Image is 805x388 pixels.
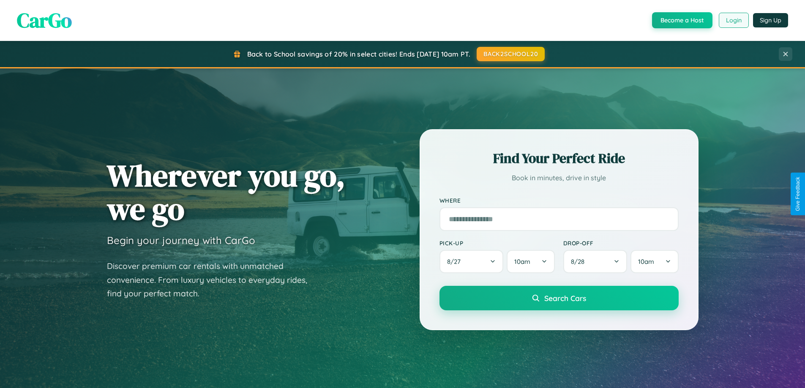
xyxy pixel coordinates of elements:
span: 10am [638,258,654,266]
span: 8 / 27 [447,258,465,266]
p: Discover premium car rentals with unmatched convenience. From luxury vehicles to everyday rides, ... [107,259,318,301]
h1: Wherever you go, we go [107,159,345,225]
button: Search Cars [439,286,679,310]
button: 8/28 [563,250,628,273]
button: Sign Up [753,13,788,27]
button: Login [719,13,749,28]
p: Book in minutes, drive in style [439,172,679,184]
h2: Find Your Perfect Ride [439,149,679,168]
button: Become a Host [652,12,712,28]
button: BACK2SCHOOL20 [477,47,545,61]
label: Pick-up [439,239,555,247]
h3: Begin your journey with CarGo [107,234,255,247]
span: 8 / 28 [571,258,589,266]
span: Search Cars [544,293,586,303]
button: 10am [630,250,678,273]
span: 10am [514,258,530,266]
button: 8/27 [439,250,504,273]
button: 10am [507,250,554,273]
label: Drop-off [563,239,679,247]
span: CarGo [17,6,72,34]
span: Back to School savings of 20% in select cities! Ends [DATE] 10am PT. [247,50,470,58]
label: Where [439,197,679,204]
div: Give Feedback [795,177,801,211]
